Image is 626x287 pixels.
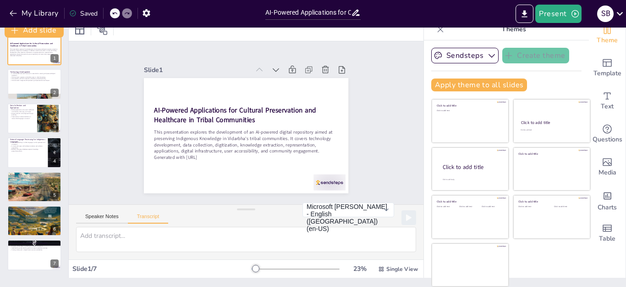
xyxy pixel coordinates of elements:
p: Generated with [URL] [151,145,335,170]
button: Export to PowerPoint [516,5,533,23]
p: The framework supports sustainable access to tribal knowledge. [10,76,59,78]
p: The repository will aid in research, education, and policymaking. [10,78,59,79]
div: Get real-time input from your audience [589,118,626,151]
p: Mobile applications can record traditional oral histories, folk songs, and rituals. [10,109,34,112]
p: Assistive technologies support non-literate users. [10,213,59,214]
p: Data Collection and Digitization [10,104,34,109]
p: Preservation of cultural traditions in native tribal languages is ensured. [10,116,34,119]
p: Developing multi-lingual, mobile-first interfaces is essential. [10,209,59,211]
span: Theme [597,35,618,45]
p: AI links tribal medicinal knowledge with modern research. [10,178,59,180]
div: Add ready made slides [589,51,626,84]
div: 6 [50,225,59,233]
div: Click to add text [459,206,480,208]
div: 23 % [349,264,371,273]
p: Existing records can be digitized through scanning. [10,113,34,116]
div: 1 [50,54,59,62]
div: Click to add body [443,179,500,181]
strong: AI-Powered Applications for Cultural Preservation and Healthcare in Tribal Communities [10,42,53,47]
p: Natural Language Processing for Indigenous Languages [10,138,45,143]
div: Click to add text [518,206,547,208]
p: A structured corpus will facilitate translation and enhance accessibility. [10,145,45,148]
p: Generated with [URL] [10,55,59,57]
div: Click to add text [437,110,502,112]
span: Template [593,68,621,79]
p: Implementing active learning systems improves repository accuracy. [10,248,59,249]
p: User Interfaces and Accessibility [10,207,59,210]
p: Continuous Learning and Community Feedback [10,242,59,245]
p: Technology Development [10,70,59,73]
div: Click to add title [518,200,584,203]
strong: AI-Powered Applications for Cultural Preservation and Healthcare in Tribal Communities [154,96,318,125]
button: Play [401,210,416,225]
div: Add images, graphics, shapes or video [589,151,626,184]
span: Charts [598,203,617,213]
div: Change the overall theme [589,18,626,51]
div: Saved [69,9,98,18]
div: Click to add title [443,163,501,171]
p: Texts and recordings in tribal languages must be gathered and annotated. [10,142,45,145]
p: Training tribal youth in digital tools ensures sustainability. [10,249,59,251]
div: 6 [7,206,61,236]
div: 2 [7,69,61,99]
div: Add a table [589,217,626,250]
div: Click to add text [521,129,582,131]
button: Speaker Notes [76,214,128,224]
button: Create theme [502,48,569,63]
div: Click to add title [437,200,502,203]
div: 7 [50,259,59,268]
p: Themes [448,18,580,40]
div: Add text boxes [589,84,626,118]
button: s b [597,5,614,23]
div: 4 [7,137,61,168]
div: 2 [50,89,59,97]
button: My Library [7,6,62,21]
p: Engaging tribal elders in validating AI outputs is important. [10,246,59,248]
div: 5 [50,191,59,199]
span: Position [97,24,108,35]
p: The framework integrates data processing and preservation techniques. [10,79,59,81]
div: Click to add title [437,104,502,107]
button: Add slide [5,23,64,38]
button: Microsoft [PERSON_NAME] - English ([GEOGRAPHIC_DATA]) (en-US) [302,203,394,217]
div: Click to add text [554,206,583,208]
p: AI Applications [10,173,59,175]
p: This presentation explores the development of an AI-powered digital repository aimed at preservin... [151,119,337,163]
div: Add charts and graphs [589,184,626,217]
input: Insert title [265,6,351,19]
button: Transcript [128,214,169,224]
div: Click to add title [521,120,582,125]
p: Building a language database supports knowledge preservation efforts. [10,149,45,152]
p: Predictive models can be used for resilience mapping. [10,175,59,177]
div: 4 [50,157,59,165]
span: Table [599,234,615,244]
div: Layout [72,23,87,37]
p: A multi-layered technical framework is essential for creating an AI-powered digital repository. [10,73,59,76]
button: Sendsteps [431,48,499,63]
div: Click to add title [518,152,584,155]
div: 5 [7,172,61,202]
button: Apply theme to all slides [431,79,527,91]
div: Slide 1 / 7 [72,264,252,273]
span: Questions [593,135,622,145]
div: Click to add text [482,206,502,208]
div: 1 [7,35,61,65]
div: s b [597,6,614,22]
div: Slide 1 [149,55,255,75]
span: Single View [386,265,418,273]
div: 3 [7,103,61,134]
span: Media [599,168,616,178]
div: 7 [7,240,61,270]
p: Machine learning identifies patterns in agricultural practices. [10,177,59,179]
div: 3 [50,123,59,131]
div: Click to add text [437,206,457,208]
span: Text [601,101,614,112]
p: Interactive dashboards enable data visualization for users. [10,211,59,213]
button: Present [535,5,581,23]
p: This presentation explores the development of an AI-powered digital repository aimed at preservin... [10,48,59,55]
